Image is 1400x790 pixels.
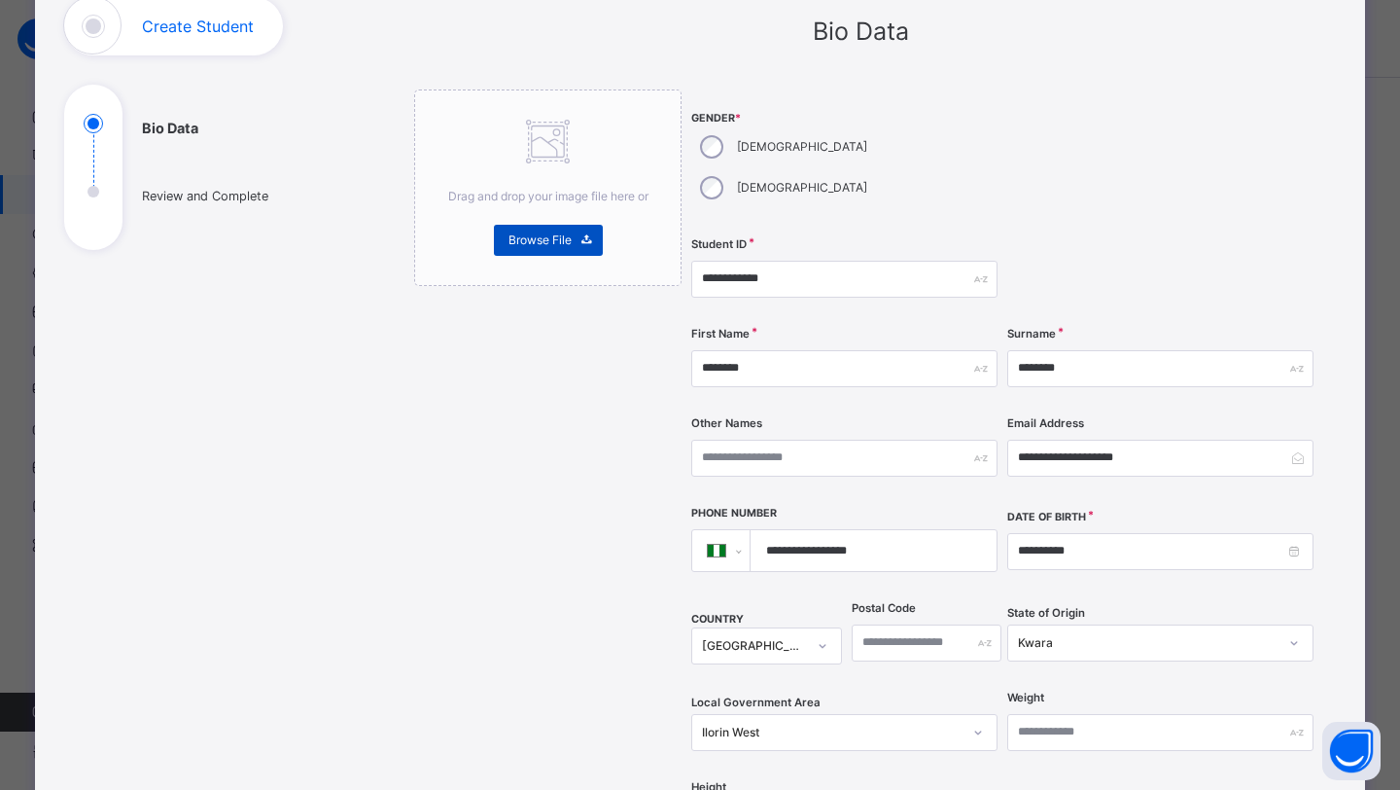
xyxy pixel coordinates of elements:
[691,111,997,126] span: Gender
[142,18,254,34] h1: Create Student
[691,236,747,253] label: Student ID
[508,232,572,249] span: Browse File
[737,138,867,156] label: [DEMOGRAPHIC_DATA]
[691,415,762,432] label: Other Names
[1007,510,1086,525] label: Date of Birth
[1007,415,1084,432] label: Email Address
[702,637,805,655] div: [GEOGRAPHIC_DATA]
[691,695,821,711] span: Local Government Area
[1007,326,1056,342] label: Surname
[852,600,916,617] label: Postal Code
[1322,722,1381,780] button: Open asap
[691,326,750,342] label: First Name
[414,90,682,286] div: Drag and drop your image file here orBrowse File
[691,613,744,626] span: COUNTRY
[737,179,867,197] label: [DEMOGRAPHIC_DATA]
[691,506,777,521] label: Phone Number
[1018,634,1277,652] div: Kwara
[813,17,909,46] span: Bio Data
[1007,605,1085,622] span: State of Origin
[702,724,962,741] div: Ilorin West
[1007,690,1044,706] label: Weight
[448,189,648,203] span: Drag and drop your image file here or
